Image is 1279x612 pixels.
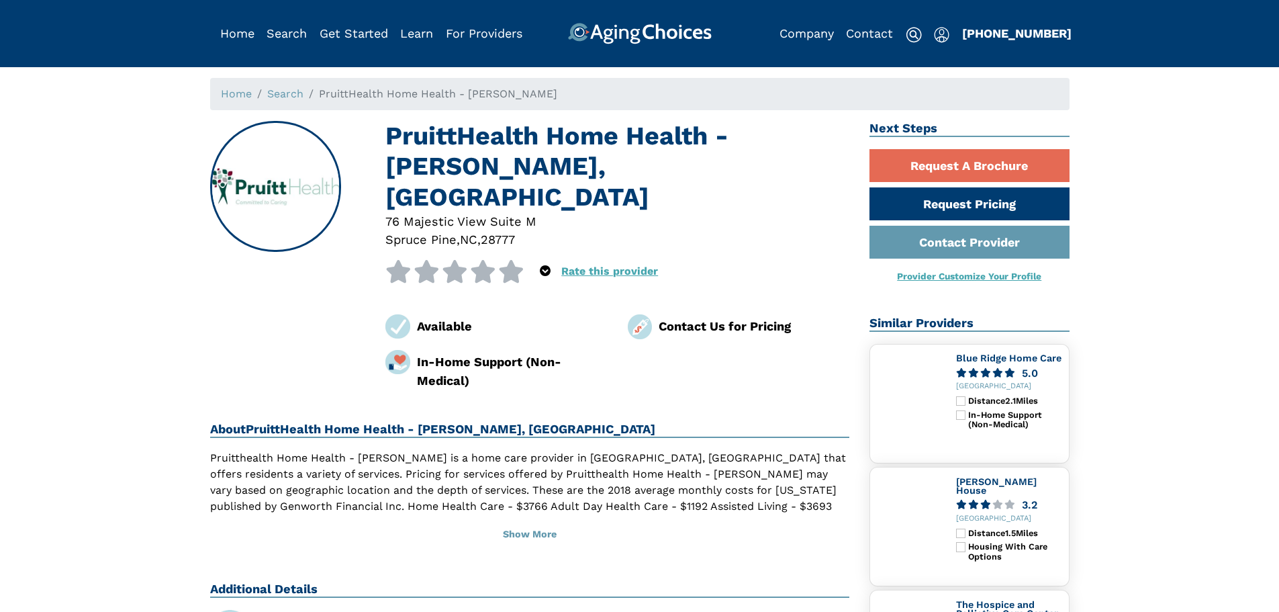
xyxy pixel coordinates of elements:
[320,26,388,40] a: Get Started
[779,26,834,40] a: Company
[210,520,850,550] button: Show More
[956,476,1037,496] a: [PERSON_NAME] House
[460,232,477,247] span: NC
[869,187,1070,220] a: Request Pricing
[968,410,1063,430] div: In-Home Support (Non-Medical)
[561,265,658,277] a: Rate this provider
[956,353,1061,363] a: Blue Ridge Home Care
[319,87,557,100] span: PruittHealth Home Health - [PERSON_NAME]
[446,26,522,40] a: For Providers
[897,271,1041,281] a: Provider Customize Your Profile
[210,450,850,547] p: Pruitthealth Home Health - [PERSON_NAME] is a home care provider in [GEOGRAPHIC_DATA], [GEOGRAPHI...
[267,23,307,44] div: Popover trigger
[267,26,307,40] a: Search
[934,23,949,44] div: Popover trigger
[956,500,1063,510] a: 3.2
[220,26,254,40] a: Home
[567,23,711,44] img: AgingChoices
[934,27,949,43] img: user-icon.svg
[869,121,1070,137] h2: Next Steps
[968,396,1063,406] div: Distance 2.1 Miles
[956,368,1063,378] a: 5.0
[210,422,850,438] h2: About PruittHealth Home Health - [PERSON_NAME], [GEOGRAPHIC_DATA]
[968,542,1063,562] div: Housing With Care Options
[956,515,1063,523] div: [GEOGRAPHIC_DATA]
[210,582,850,598] h2: Additional Details
[962,26,1072,40] a: [PHONE_NUMBER]
[417,317,608,335] div: Available
[956,382,1063,391] div: [GEOGRAPHIC_DATA]
[869,226,1070,259] a: Contact Provider
[385,121,849,212] h1: PruittHealth Home Health - [PERSON_NAME], [GEOGRAPHIC_DATA]
[400,26,433,40] a: Learn
[540,260,551,283] div: Popover trigger
[1022,500,1037,510] div: 3.2
[210,78,1070,110] nav: breadcrumb
[221,87,252,100] a: Home
[457,232,460,247] span: ,
[385,232,457,247] span: Spruce Pine
[906,27,922,43] img: search-icon.svg
[968,529,1063,538] div: Distance 1.5 Miles
[481,230,515,249] div: 28777
[1022,368,1038,378] div: 5.0
[869,149,1070,182] a: Request A Brochure
[385,212,849,230] div: 76 Majestic View Suite M
[659,317,849,335] div: Contact Us for Pricing
[417,353,608,390] div: In-Home Support (Non-Medical)
[267,87,303,100] a: Search
[869,316,1070,332] h2: Similar Providers
[477,232,481,247] span: ,
[846,26,893,40] a: Contact
[211,168,340,205] img: PruittHealth Home Health - Mitchell, Spruce Pine NC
